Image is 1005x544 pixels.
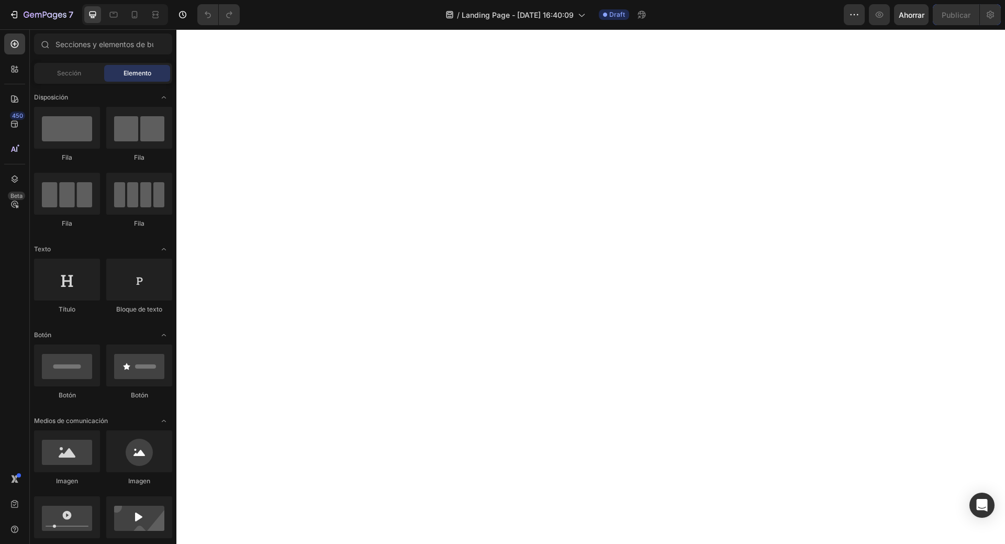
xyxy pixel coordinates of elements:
[59,305,75,313] font: Título
[34,245,51,253] font: Texto
[134,153,144,161] font: Fila
[155,241,172,258] span: Abrir palanca
[176,29,1005,544] iframe: Área de diseño
[10,192,23,199] font: Beta
[57,69,81,77] font: Sección
[34,331,51,339] font: Botón
[942,10,970,19] font: Publicar
[899,10,924,19] font: Ahorrar
[62,219,72,227] font: Fila
[128,477,150,485] font: Imagen
[457,9,460,20] span: /
[59,391,76,399] font: Botón
[34,34,172,54] input: Secciones y elementos de búsqueda
[969,493,995,518] div: Open Intercom Messenger
[155,327,172,343] span: Abrir palanca
[131,391,148,399] font: Botón
[933,4,979,25] button: Publicar
[62,153,72,161] font: Fila
[197,4,240,25] div: Deshacer/Rehacer
[155,89,172,106] span: Abrir palanca
[462,9,574,20] span: Landing Page - [DATE] 16:40:09
[56,477,78,485] font: Imagen
[894,4,929,25] button: Ahorrar
[34,417,108,425] font: Medios de comunicación
[12,112,23,119] font: 450
[116,305,162,313] font: Bloque de texto
[134,219,144,227] font: Fila
[155,413,172,429] span: Abrir palanca
[609,10,625,19] span: Draft
[124,69,151,77] font: Elemento
[69,9,73,20] font: 7
[4,4,78,25] button: 7
[34,93,68,101] font: Disposición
